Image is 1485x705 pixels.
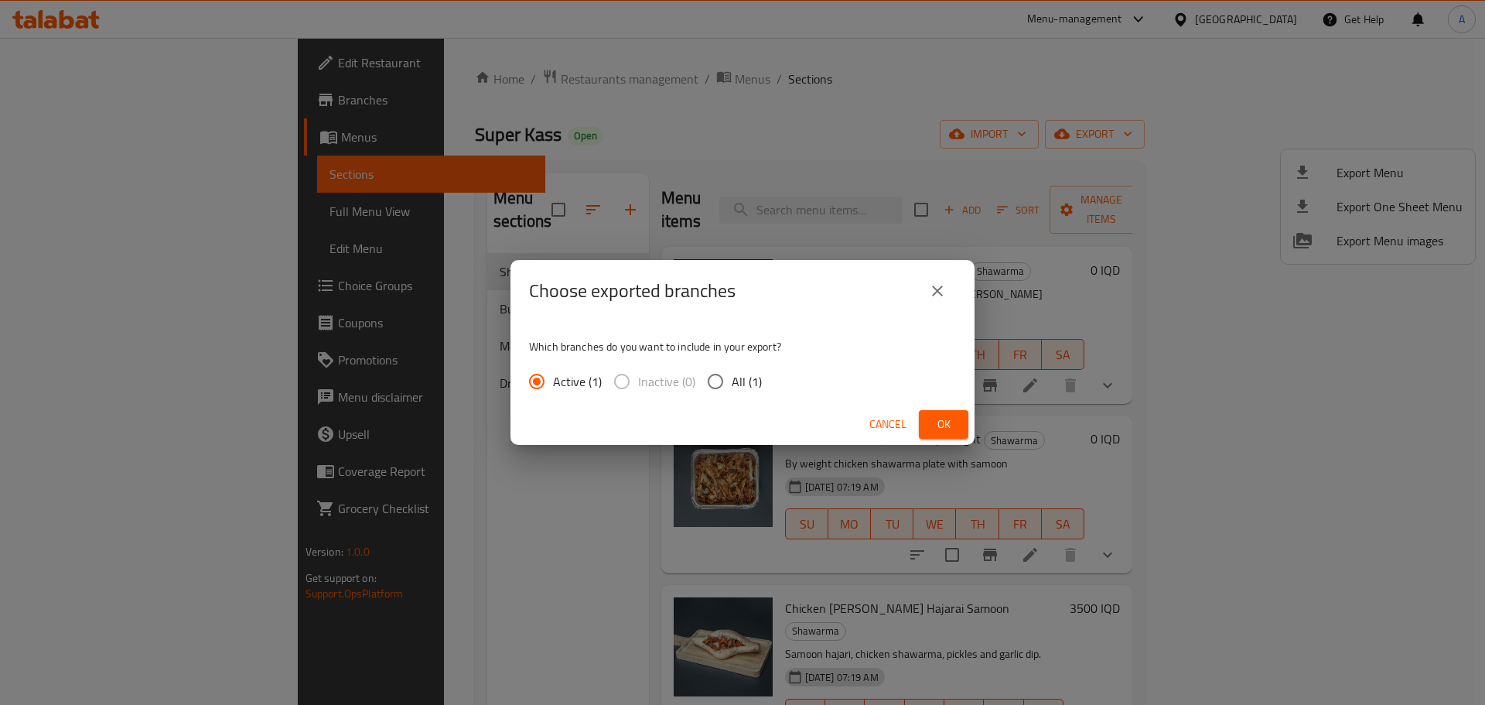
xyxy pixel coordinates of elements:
span: Ok [931,415,956,434]
span: Inactive (0) [638,372,695,391]
p: Which branches do you want to include in your export? [529,339,956,354]
button: Cancel [863,410,913,439]
button: close [919,272,956,310]
span: Cancel [869,415,906,434]
span: All (1) [732,372,762,391]
h2: Choose exported branches [529,279,736,303]
button: Ok [919,410,968,439]
span: Active (1) [553,372,602,391]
